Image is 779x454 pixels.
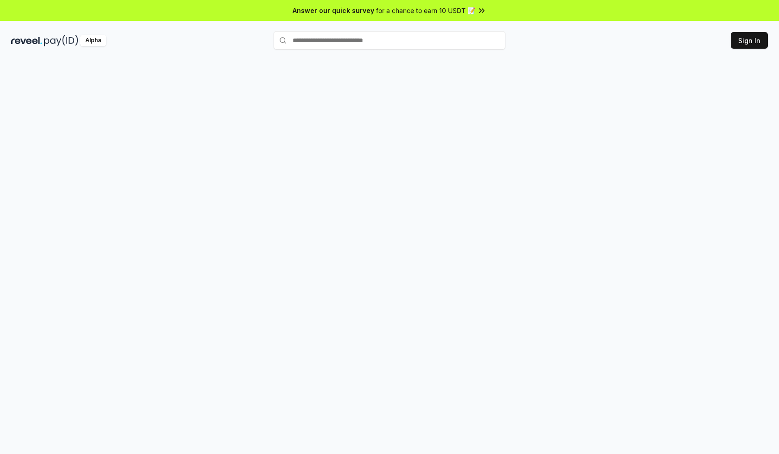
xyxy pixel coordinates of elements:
[376,6,475,15] span: for a chance to earn 10 USDT 📝
[731,32,768,49] button: Sign In
[11,35,42,46] img: reveel_dark
[44,35,78,46] img: pay_id
[80,35,106,46] div: Alpha
[293,6,374,15] span: Answer our quick survey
